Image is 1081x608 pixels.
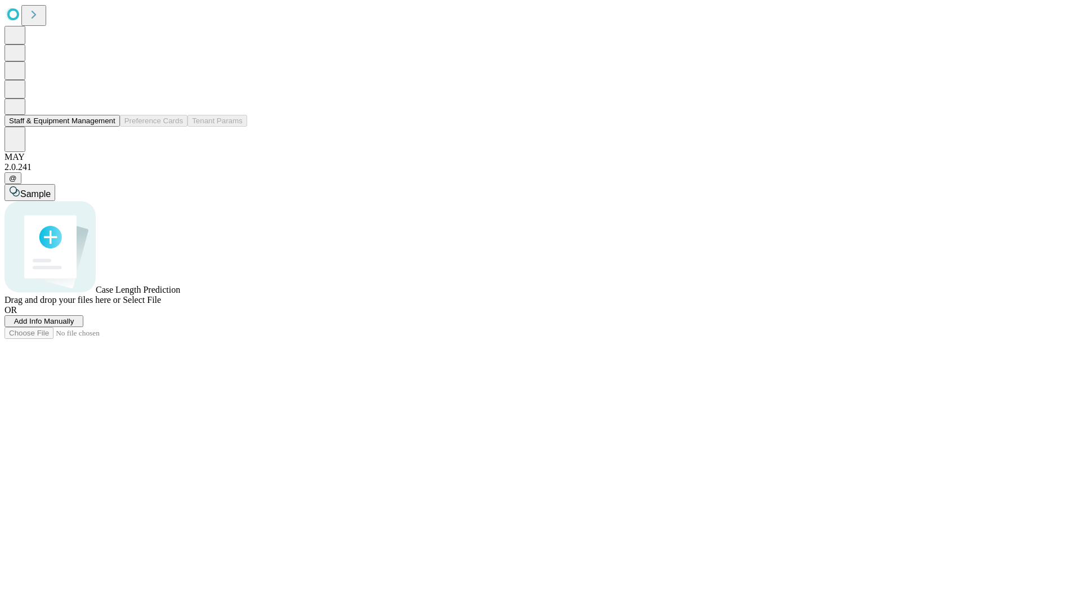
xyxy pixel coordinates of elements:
button: Tenant Params [187,115,247,127]
span: Select File [123,295,161,305]
span: Case Length Prediction [96,285,180,294]
span: Sample [20,189,51,199]
button: Sample [5,184,55,201]
button: Add Info Manually [5,315,83,327]
span: @ [9,174,17,182]
span: OR [5,305,17,315]
span: Add Info Manually [14,317,74,325]
span: Drag and drop your files here or [5,295,120,305]
button: Preference Cards [120,115,187,127]
div: MAY [5,152,1076,162]
button: @ [5,172,21,184]
div: 2.0.241 [5,162,1076,172]
button: Staff & Equipment Management [5,115,120,127]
